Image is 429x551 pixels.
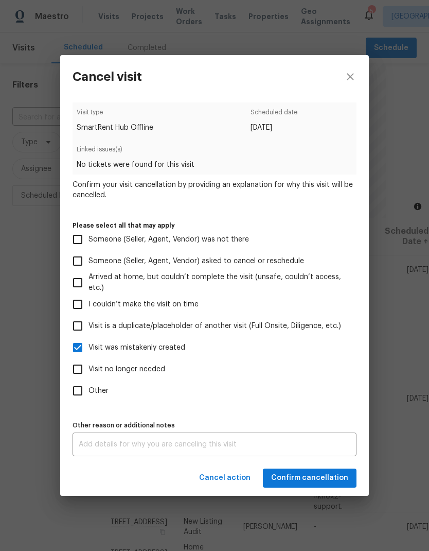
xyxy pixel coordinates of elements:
span: Visit was mistakenly created [88,342,185,353]
span: Arrived at home, but couldn’t complete the visit (unsafe, couldn’t access, etc.) [88,272,348,294]
span: Visit type [77,107,153,123]
span: Visit no longer needed [88,364,165,375]
span: Visit is a duplicate/placeholder of another visit (Full Onsite, Diligence, etc.) [88,321,341,332]
span: Linked issues(s) [77,144,352,160]
h3: Cancel visit [73,70,142,84]
span: Someone (Seller, Agent, Vendor) asked to cancel or reschedule [88,256,304,267]
span: Confirm your visit cancellation by providing an explanation for why this visit will be cancelled. [73,180,356,200]
span: I couldn’t make the visit on time [88,299,199,310]
span: No tickets were found for this visit [77,160,352,170]
span: [DATE] [251,123,297,133]
span: SmartRent Hub Offline [77,123,153,133]
span: Scheduled date [251,107,297,123]
label: Please select all that may apply [73,222,356,229]
button: close [332,55,369,98]
span: Someone (Seller, Agent, Vendor) was not there [88,234,249,245]
button: Confirm cancellation [263,469,356,488]
span: Other [88,386,109,397]
span: Cancel action [199,472,251,485]
span: Confirm cancellation [271,472,348,485]
button: Cancel action [195,469,255,488]
label: Other reason or additional notes [73,422,356,428]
